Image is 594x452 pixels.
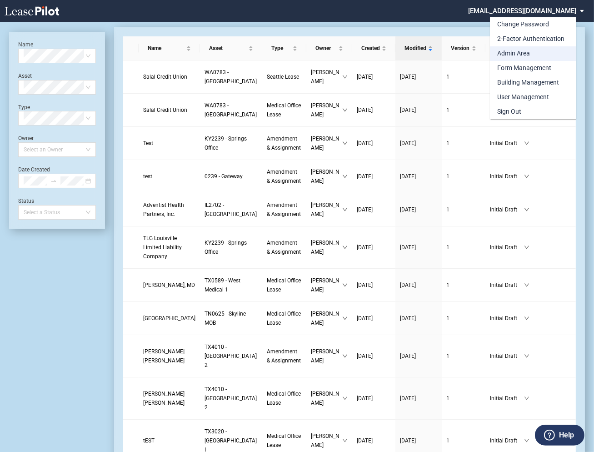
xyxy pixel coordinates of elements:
div: Change Password [497,20,549,29]
div: Form Management [497,64,551,73]
div: User Management [497,93,549,102]
div: Sign Out [497,107,521,116]
div: Building Management [497,78,559,87]
div: Admin Area [497,49,530,58]
div: 2-Factor Authentication [497,35,564,44]
button: Help [535,425,584,446]
label: Help [559,429,574,441]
